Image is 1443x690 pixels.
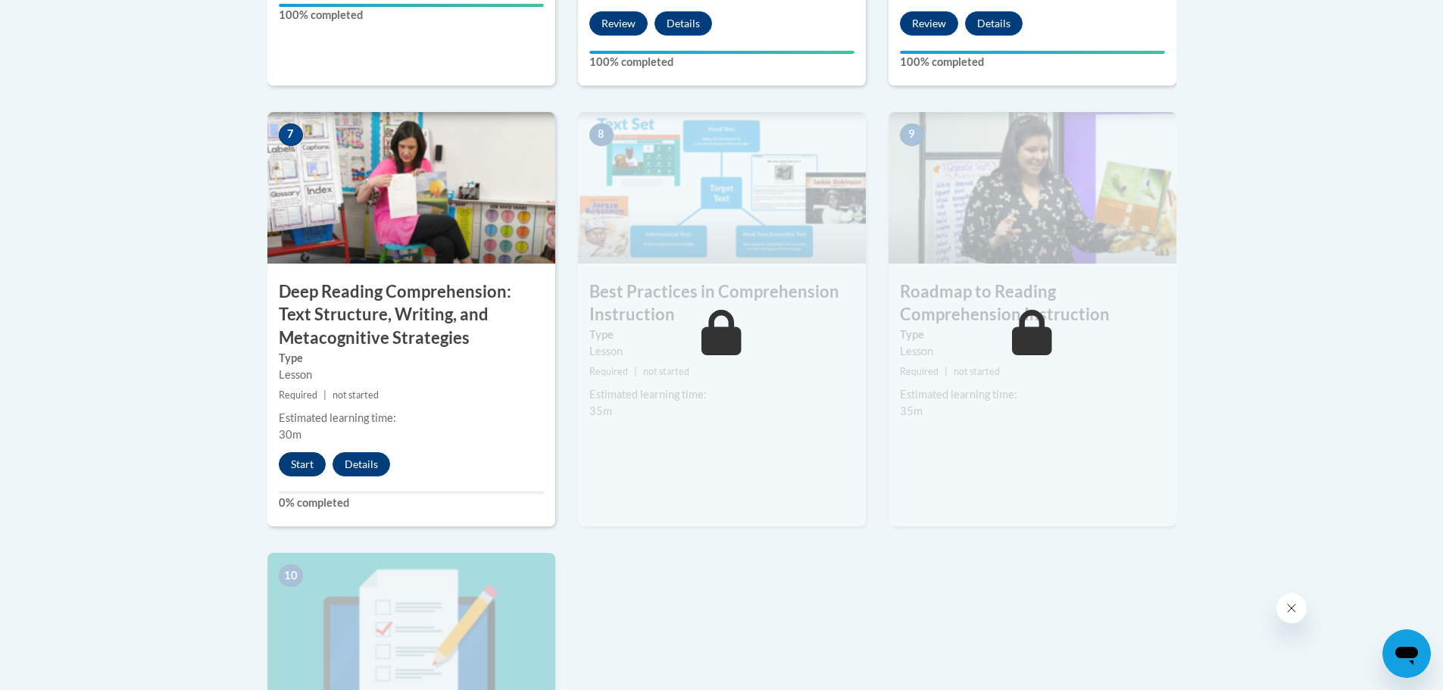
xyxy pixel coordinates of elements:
[279,389,317,401] span: Required
[643,366,689,377] span: not started
[954,366,1000,377] span: not started
[900,54,1165,70] label: 100% completed
[9,11,123,23] span: Hi. How can we help?
[279,564,303,587] span: 10
[279,4,544,7] div: Your progress
[900,11,958,36] button: Review
[279,410,544,426] div: Estimated learning time:
[589,386,854,403] div: Estimated learning time:
[267,112,555,264] img: Course Image
[279,495,544,511] label: 0% completed
[578,112,866,264] img: Course Image
[589,404,612,417] span: 35m
[900,326,1165,343] label: Type
[279,452,326,476] button: Start
[945,366,948,377] span: |
[900,123,924,146] span: 9
[1276,593,1307,623] iframe: Close message
[654,11,712,36] button: Details
[333,452,390,476] button: Details
[323,389,326,401] span: |
[589,366,628,377] span: Required
[578,280,866,327] h3: Best Practices in Comprehension Instruction
[333,389,379,401] span: not started
[900,404,923,417] span: 35m
[900,386,1165,403] div: Estimated learning time:
[589,11,648,36] button: Review
[589,123,614,146] span: 8
[589,326,854,343] label: Type
[889,112,1176,264] img: Course Image
[279,123,303,146] span: 7
[279,350,544,367] label: Type
[279,428,301,441] span: 30m
[589,54,854,70] label: 100% completed
[889,280,1176,327] h3: Roadmap to Reading Comprehension Instruction
[900,343,1165,360] div: Lesson
[279,367,544,383] div: Lesson
[900,366,939,377] span: Required
[965,11,1023,36] button: Details
[279,7,544,23] label: 100% completed
[589,343,854,360] div: Lesson
[589,51,854,54] div: Your progress
[267,280,555,350] h3: Deep Reading Comprehension: Text Structure, Writing, and Metacognitive Strategies
[900,51,1165,54] div: Your progress
[1382,629,1431,678] iframe: Button to launch messaging window
[634,366,637,377] span: |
